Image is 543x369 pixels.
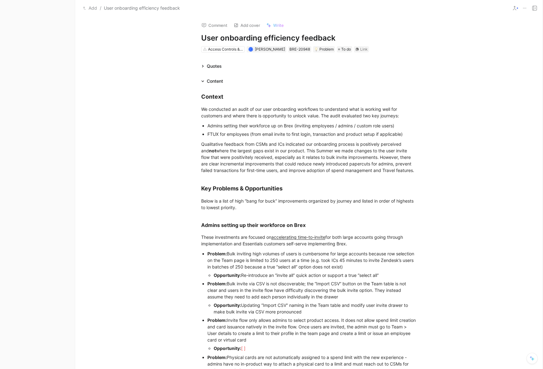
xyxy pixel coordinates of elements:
strong: Context [201,93,223,100]
span: [ ] [241,346,245,351]
strong: Opportunity: [214,273,241,278]
div: 💡Problem [313,46,335,52]
div: Access Controls & Permissions [208,46,243,52]
img: 💡 [314,47,318,51]
span: Write [273,22,284,28]
strong: Admins setting up their workforce on Brex [201,222,306,228]
button: Add cover [231,21,263,30]
u: accelerating time-to-invite [271,234,325,240]
strong: Key Problems & Opportunities [201,185,283,192]
div: Content [199,77,225,85]
strong: not [209,148,216,153]
strong: Problem: [207,317,227,323]
div: Bulk invite via CSV is not discoverable; the “Import CSV” button on the Team table is not clear a... [207,280,417,300]
div: FTUX for employees (from email invite to first login, transaction and product setup if applicable) [207,131,417,137]
strong: Problem: [207,355,227,360]
div: Quotes [207,62,222,70]
div: Invite flow only allows admins to select product access. It does not allow spend limit creation a... [207,317,417,343]
div: I [249,47,252,51]
div: Link [360,46,368,52]
span: / [100,4,101,12]
div: Re-introduce an “invite all” quick action or support a true “select all” [214,272,417,278]
strong: Problem: [207,281,227,286]
div: Problem [314,46,334,52]
button: Write [264,21,287,30]
div: Content [207,77,223,85]
div: To do [337,46,352,52]
div: Bulk inviting high volumes of users is cumbersome for large accounts because row selection on the... [207,250,417,270]
div: We conducted an audit of our user onboarding workflows to understand what is working well for cus... [201,106,417,119]
button: Comment [199,21,230,30]
h1: User onboarding efficiency feedback [201,33,417,43]
div: Updating “Import CSV” naming in the Team table and modify user invite drawer to make bulk invite ... [214,302,417,315]
strong: Opportunity: [214,346,241,351]
strong: Opportunity: [214,303,241,308]
span: To do [341,46,351,52]
div: Admins setting their workforce up on Brex (inviting employees / admins / custom role users) [207,122,417,129]
button: Add [81,4,99,12]
div: These investments are focused on for both large accounts going through implementation and Essenti... [201,234,417,247]
div: Quotes [199,62,224,70]
strong: Problem: [207,251,227,256]
div: BRE-20948 [289,46,310,52]
span: User onboarding efficiency feedback [104,4,180,12]
div: Qualitative feedback from CSMs and ICs indicated our onboarding process is positively perceived a... [201,141,417,174]
span: [PERSON_NAME] [255,47,285,52]
div: Below is a list of high “bang for buck” improvements organized by journey and listed in order of ... [201,198,417,211]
